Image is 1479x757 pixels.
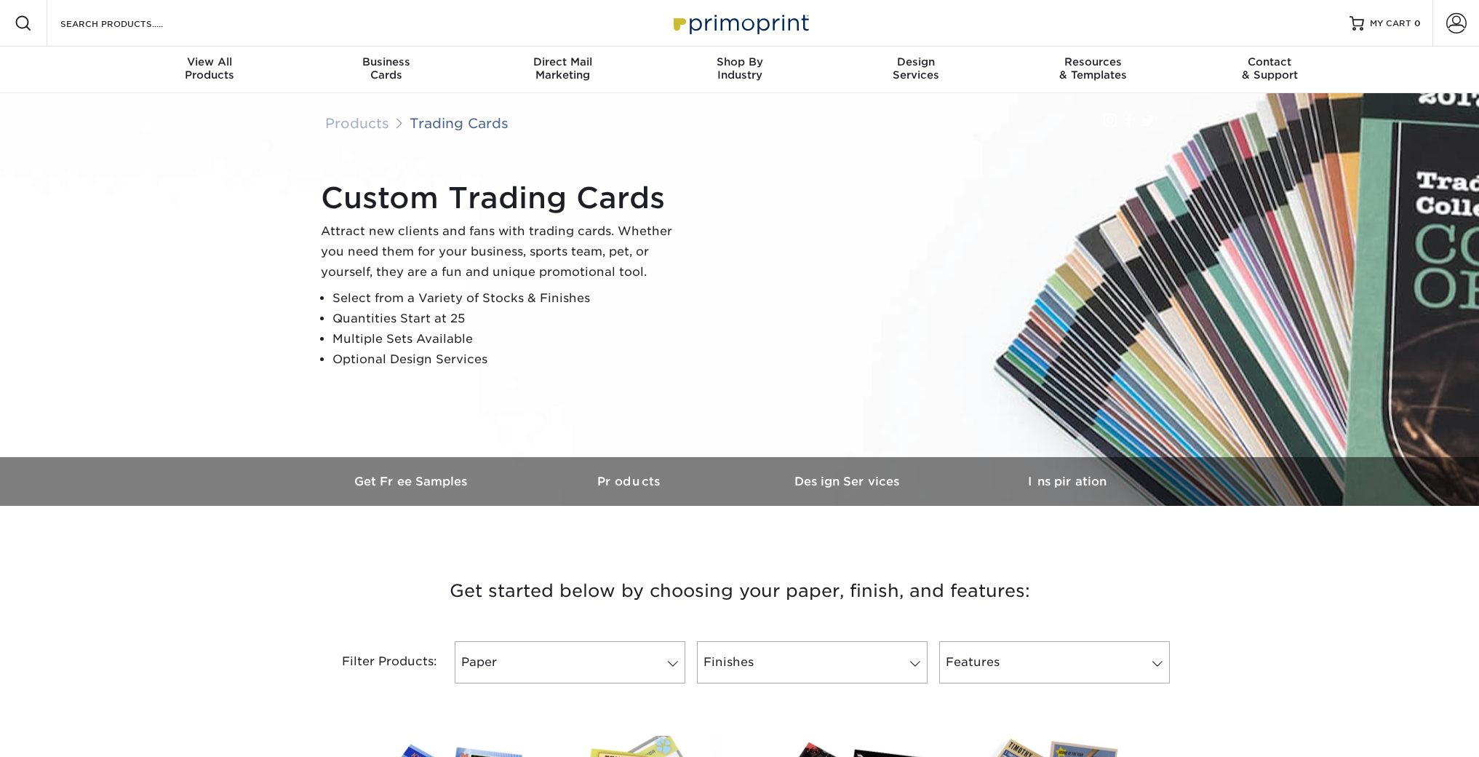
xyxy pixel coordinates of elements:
a: Trading Cards [410,115,509,131]
div: Marketing [474,55,651,82]
span: MY CART [1370,17,1411,30]
h3: Get Free Samples [303,475,522,488]
a: DesignServices [828,47,1005,93]
span: Contact [1181,55,1358,68]
a: Resources& Templates [1005,47,1181,93]
div: Products [121,55,298,82]
h3: Get started below by choosing your paper, finish, and features: [314,558,1165,624]
span: 0 [1414,18,1421,28]
a: Finishes [697,641,928,683]
input: SEARCH PRODUCTS..... [59,15,201,32]
p: Attract new clients and fans with trading cards. Whether you need them for your business, sports ... [321,221,685,282]
a: Products [522,457,740,506]
img: Primoprint [667,7,813,39]
li: Multiple Sets Available [332,329,685,349]
a: Paper [455,641,685,683]
a: BusinessCards [298,47,474,93]
div: & Templates [1005,55,1181,82]
div: Filter Products: [303,641,449,683]
div: Services [828,55,1005,82]
li: Select from a Variety of Stocks & Finishes [332,288,685,309]
a: Products [325,115,389,131]
a: Design Services [740,457,958,506]
div: Cards [298,55,474,82]
a: Shop ByIndustry [651,47,828,93]
li: Optional Design Services [332,349,685,370]
span: Direct Mail [474,55,651,68]
a: View AllProducts [121,47,298,93]
a: Inspiration [958,457,1176,506]
a: Direct MailMarketing [474,47,651,93]
div: & Support [1181,55,1358,82]
li: Quantities Start at 25 [332,309,685,329]
span: View All [121,55,298,68]
h3: Design Services [740,475,958,488]
a: Contact& Support [1181,47,1358,93]
span: Resources [1005,55,1181,68]
h3: Products [522,475,740,488]
span: Shop By [651,55,828,68]
a: Features [939,641,1170,683]
a: Get Free Samples [303,457,522,506]
h3: Inspiration [958,475,1176,488]
span: Design [828,55,1005,68]
div: Industry [651,55,828,82]
h1: Custom Trading Cards [321,181,685,215]
span: Business [298,55,474,68]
